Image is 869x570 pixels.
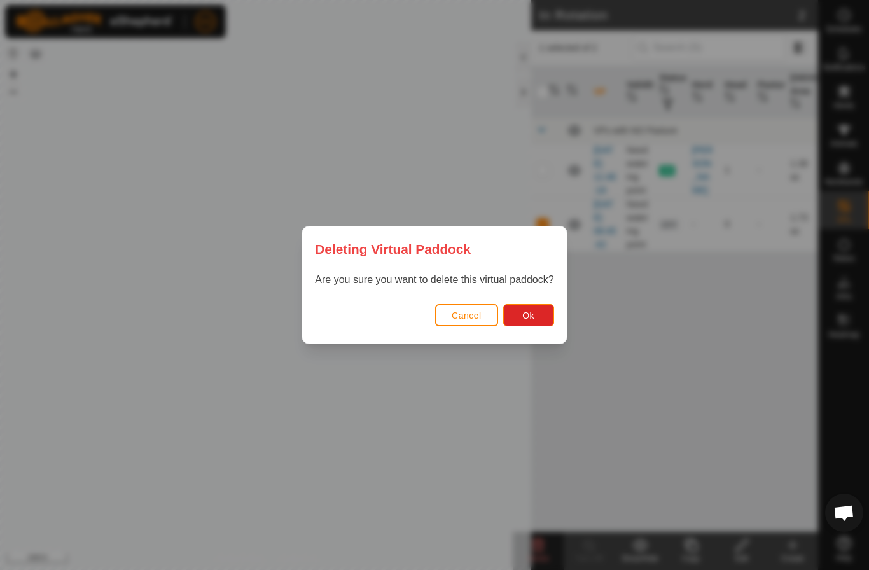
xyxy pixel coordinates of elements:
button: Ok [503,304,554,326]
span: Ok [522,310,534,321]
p: Are you sure you want to delete this virtual paddock? [315,272,553,288]
span: Cancel [452,310,482,321]
button: Cancel [435,304,498,326]
span: Deleting Virtual Paddock [315,239,471,259]
div: Open chat [825,494,863,532]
